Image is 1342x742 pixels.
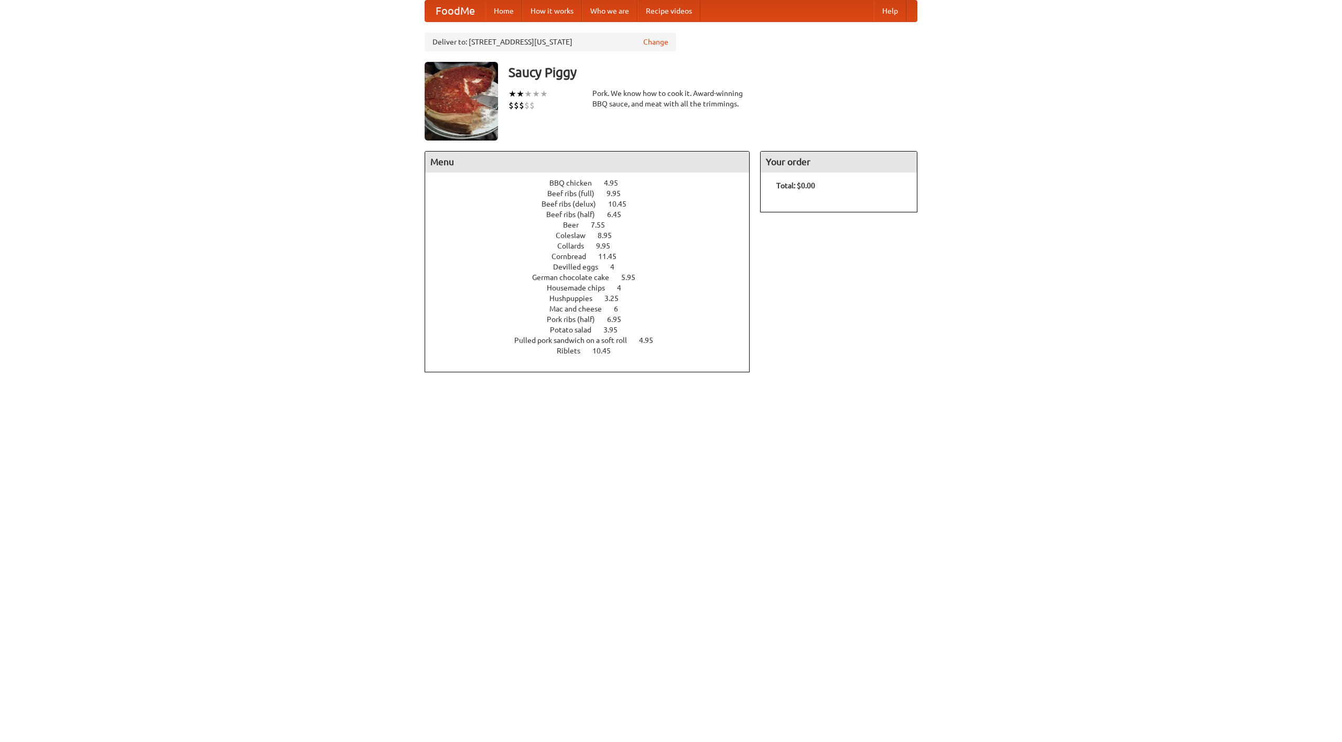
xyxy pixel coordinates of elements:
a: Mac and cheese 6 [549,305,637,313]
a: Cornbread 11.45 [551,252,636,261]
span: German chocolate cake [532,273,620,282]
span: Hushpuppies [549,294,603,303]
div: Pork. We know how to cook it. Award-winning BBQ sauce, and meat with all the trimmings. [592,88,750,109]
span: 9.95 [596,242,621,250]
a: Recipe videos [637,1,700,21]
span: 7.55 [591,221,615,229]
a: Hushpuppies 3.25 [549,294,638,303]
span: 9.95 [607,189,631,198]
span: 8.95 [598,231,622,240]
a: German chocolate cake 5.95 [532,273,655,282]
li: $ [524,100,529,111]
a: Help [874,1,906,21]
a: Beef ribs (half) 6.45 [546,210,641,219]
a: Collards 9.95 [557,242,630,250]
li: ★ [540,88,548,100]
span: Beef ribs (half) [546,210,605,219]
span: Beer [563,221,589,229]
span: 10.45 [592,347,621,355]
b: Total: $0.00 [776,181,815,190]
a: How it works [522,1,582,21]
span: 6.45 [607,210,632,219]
a: Riblets 10.45 [557,347,630,355]
li: ★ [524,88,532,100]
img: angular.jpg [425,62,498,141]
span: 4.95 [639,336,664,345]
span: 6.95 [607,315,632,324]
span: Pulled pork sandwich on a soft roll [514,336,637,345]
a: Pulled pork sandwich on a soft roll 4.95 [514,336,673,345]
span: Potato salad [550,326,602,334]
span: 6 [614,305,629,313]
li: $ [529,100,535,111]
span: 10.45 [608,200,637,208]
a: Beer 7.55 [563,221,624,229]
span: 11.45 [598,252,627,261]
span: Devilled eggs [553,263,609,271]
span: Beef ribs (full) [547,189,605,198]
a: Who we are [582,1,637,21]
a: FoodMe [425,1,485,21]
span: 5.95 [621,273,646,282]
span: Beef ribs (delux) [542,200,607,208]
a: Potato salad 3.95 [550,326,637,334]
li: ★ [516,88,524,100]
span: Coleslaw [556,231,596,240]
span: Riblets [557,347,591,355]
a: Coleslaw 8.95 [556,231,631,240]
span: Pork ribs (half) [547,315,605,324]
span: 4.95 [604,179,629,187]
li: $ [519,100,524,111]
span: 3.25 [604,294,629,303]
div: Deliver to: [STREET_ADDRESS][US_STATE] [425,33,676,51]
span: Cornbread [551,252,597,261]
span: Mac and cheese [549,305,612,313]
span: 4 [617,284,632,292]
a: Change [643,37,668,47]
li: $ [508,100,514,111]
li: $ [514,100,519,111]
a: Beef ribs (delux) 10.45 [542,200,646,208]
li: ★ [508,88,516,100]
h3: Saucy Piggy [508,62,917,83]
li: ★ [532,88,540,100]
span: 4 [610,263,625,271]
span: Housemade chips [547,284,615,292]
a: Home [485,1,522,21]
h4: Menu [425,152,749,173]
span: 3.95 [603,326,628,334]
span: BBQ chicken [549,179,602,187]
a: Beef ribs (full) 9.95 [547,189,640,198]
a: Devilled eggs 4 [553,263,634,271]
a: BBQ chicken 4.95 [549,179,637,187]
a: Pork ribs (half) 6.95 [547,315,641,324]
span: Collards [557,242,594,250]
a: Housemade chips 4 [547,284,641,292]
h4: Your order [761,152,917,173]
